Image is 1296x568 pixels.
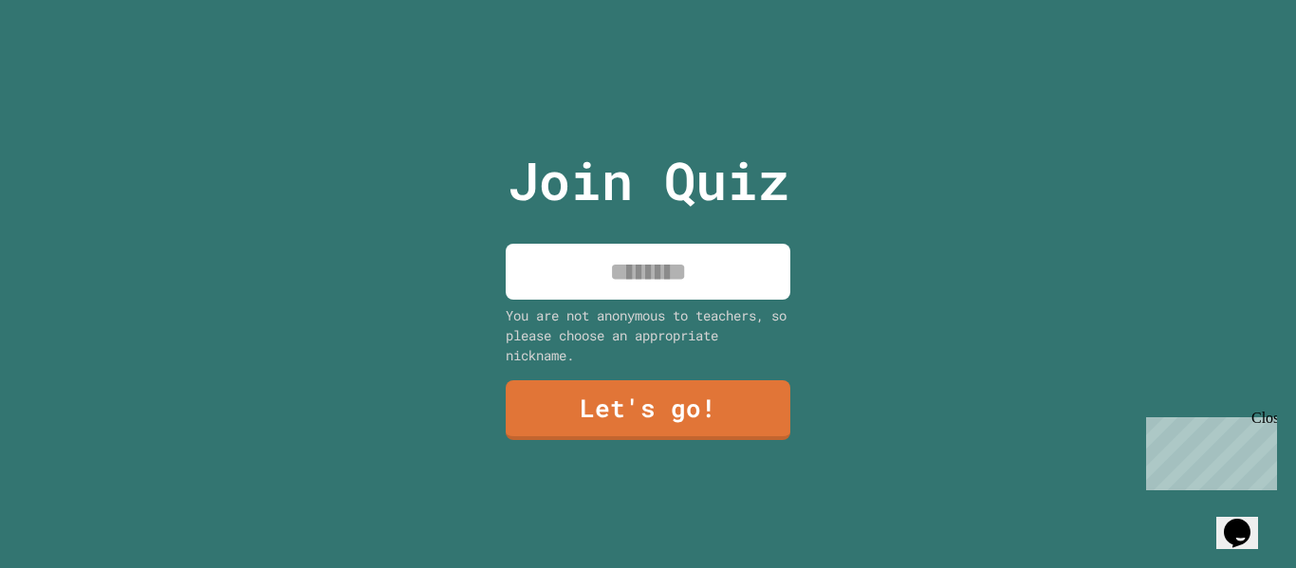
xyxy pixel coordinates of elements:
p: Join Quiz [508,141,789,220]
div: You are not anonymous to teachers, so please choose an appropriate nickname. [506,305,790,365]
iframe: chat widget [1216,492,1277,549]
iframe: chat widget [1139,410,1277,490]
a: Let's go! [506,380,790,440]
div: Chat with us now!Close [8,8,131,120]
